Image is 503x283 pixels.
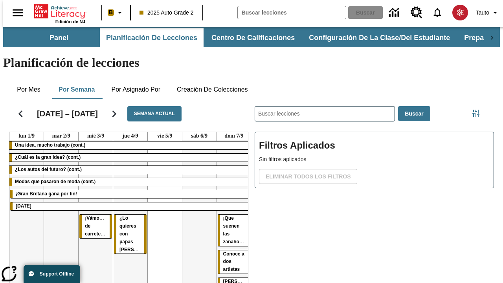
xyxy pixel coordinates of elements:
[109,7,113,17] span: B
[9,178,251,186] div: Modas que pasaron de moda (cont.)
[484,28,500,47] div: Pestañas siguientes
[6,1,29,24] button: Abrir el menú lateral
[3,55,500,70] h1: Planificación de lecciones
[34,3,85,24] div: Portada
[9,166,251,174] div: ¿Los autos del futuro? (cont.)
[127,106,182,121] button: Semana actual
[15,154,81,160] span: ¿Cuál es la gran idea? (cont.)
[223,251,244,272] span: Conoce a dos artistas
[452,5,468,20] img: avatar image
[17,132,36,140] a: 1 de septiembre de 2025
[114,215,147,254] div: ¿Lo quieres con papas fritas?
[100,28,204,47] button: Planificación de lecciones
[259,155,490,164] p: Sin filtros aplicados
[119,215,162,252] span: ¿Lo quieres con papas fritas?
[303,28,456,47] button: Configuración de la clase/del estudiante
[218,215,250,246] div: ¡Que suenen las zanahorias!
[15,179,95,184] span: Modas que pasaron de moda (cont.)
[11,104,31,124] button: Regresar
[10,190,250,198] div: ¡Gran Bretaña gana por fin!
[9,80,48,99] button: Por mes
[223,215,250,244] span: ¡Que suenen las zanahorias!
[16,191,77,197] span: ¡Gran Bretaña gana por fin!
[406,2,427,23] a: Centro de recursos, Se abrirá en una pestaña nueva.
[476,9,489,17] span: Tauto
[223,132,245,140] a: 7 de septiembre de 2025
[105,6,128,20] button: Boost El color de la clase es anaranjado claro. Cambiar el color de la clase.
[24,265,80,283] button: Support Offline
[15,142,85,148] span: Una idea, mucho trabajo (cont.)
[20,28,98,47] button: Panel
[85,215,108,237] span: ¡Vámonos de carretera!
[189,132,209,140] a: 6 de septiembre de 2025
[9,141,251,149] div: Una idea, mucho trabajo (cont.)
[105,80,167,99] button: Por asignado por
[55,19,85,24] span: Edición de NJ
[427,2,448,23] a: Notificaciones
[121,132,140,140] a: 4 de septiembre de 2025
[398,106,430,121] button: Buscar
[384,2,406,24] a: Centro de información
[3,27,500,47] div: Subbarra de navegación
[238,6,346,19] input: Buscar campo
[34,4,85,19] a: Portada
[10,202,250,210] div: Día del Trabajo
[104,104,124,124] button: Seguir
[16,203,31,209] span: Día del Trabajo
[51,132,72,140] a: 2 de septiembre de 2025
[218,250,250,274] div: Conoce a dos artistas
[19,28,484,47] div: Subbarra de navegación
[448,2,473,23] button: Escoja un nuevo avatar
[259,136,490,155] h2: Filtros Aplicados
[15,167,82,172] span: ¿Los autos del futuro? (cont.)
[140,9,194,17] span: 2025 Auto Grade 2
[86,132,106,140] a: 3 de septiembre de 2025
[40,271,74,277] span: Support Offline
[9,154,251,162] div: ¿Cuál es la gran idea? (cont.)
[37,109,98,118] h2: [DATE] – [DATE]
[156,132,174,140] a: 5 de septiembre de 2025
[171,80,254,99] button: Creación de colecciones
[255,132,494,188] div: Filtros Aplicados
[255,107,395,121] input: Buscar lecciones
[79,215,112,238] div: ¡Vámonos de carretera!
[52,80,101,99] button: Por semana
[205,28,301,47] button: Centro de calificaciones
[473,6,503,20] button: Perfil/Configuración
[468,105,484,121] button: Menú lateral de filtros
